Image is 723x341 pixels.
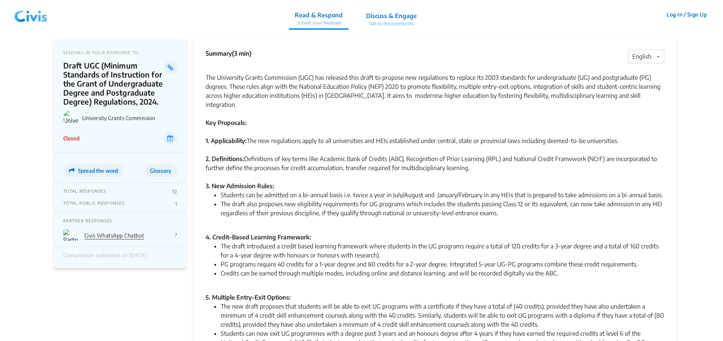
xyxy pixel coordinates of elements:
p: TOTAL RESPONSES [63,189,106,195]
p: TOTAL PUBLIC RESPONSES [63,201,125,207]
p: Closed [63,134,79,142]
div: The new regulations apply to all universities and HEIs established under central, state or provin... [206,127,664,154]
strong: 2. Definitions: [206,155,244,163]
p: Draft UGC (Minimum Standards of Instruction for the Grant of Undergraduate Degree and Postgraduat... [63,61,164,106]
p: Discuss & Engage [366,11,417,20]
li: The new draft proposes that students will be able to exit UG programs with a certificate if they ... [221,302,664,329]
img: navlogo.png [11,3,50,26]
button: Log In / Sign Up [662,9,712,20]
button: Glossary [144,164,177,177]
p: Talk to the community [366,20,417,27]
div: The University Grants Commission (UGC) has released this draft to propose new regulations to repl... [206,64,664,109]
p: SENDING IN YOUR RESPONSE TO [63,50,177,55]
strong: 4. Credit-Based Learning Framework: [206,233,311,241]
strong: 5. Multiple Entry-Exit Options: [206,294,291,301]
p: 7 [175,232,177,238]
p: University Grants Commission [82,115,177,121]
p: Summary [206,49,252,58]
img: University Grants Commission logo [63,110,79,126]
strong: Key Proposals: [206,119,247,126]
p: PARTNER RESPONSES [63,218,177,223]
span: (3 min) [232,50,252,57]
strong: 1. Applicability: [206,137,247,145]
span: Glossary [150,167,171,174]
div: Definitions of key terms like Academic Bank of Credits (ABC), Recognition of Prior Learning (RPL)... [206,154,664,181]
img: Partner Logo [63,229,78,241]
strong: 3. New Admission Rules: [206,182,274,190]
p: Read & Respond [295,11,343,20]
li: PG programs require 40 credits for a 1-year degree and 80 credits for a 2-year degree. Integrated... [221,260,664,269]
p: 1 [175,201,177,207]
div: Consultation published on [DATE] [63,253,147,262]
p: Submit your feedback [295,20,343,26]
p: 12 [172,189,177,195]
li: The draft also proposes new eligibility requirements for UG programs which includes the students ... [221,199,664,227]
span: Spread the word [78,167,118,174]
button: Spread the word [63,164,124,177]
li: The draft introduced a credit based learning framework where students in the UG programs require ... [221,242,664,260]
li: Students can be admitted on a bi-annual basis i.e. twice a year in July/August and January/Februa... [221,190,664,199]
a: Civis WhatsApp Chatbot [84,232,144,239]
li: Credits can be earned through multiple modes, including online and distance learning, and will be... [221,269,664,287]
